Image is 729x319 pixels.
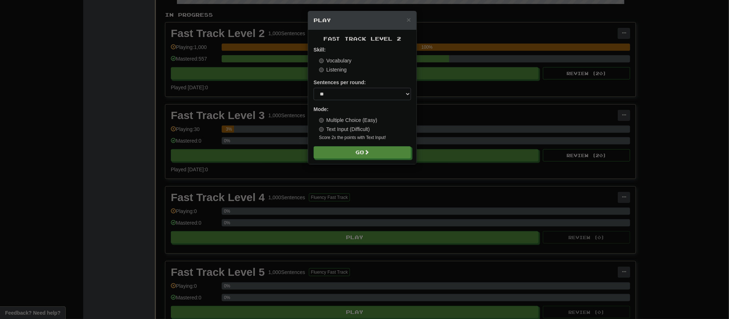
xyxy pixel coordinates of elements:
button: Close [407,16,411,24]
span: × [407,16,411,24]
span: Fast Track Level 2 [323,36,401,42]
input: Multiple Choice (Easy) [319,118,324,123]
button: Go [314,146,411,159]
label: Text Input (Difficult) [319,126,370,133]
label: Vocabulary [319,57,351,64]
h5: Play [314,17,411,24]
label: Sentences per round: [314,79,366,86]
small: Score 2x the points with Text Input ! [319,135,411,141]
input: Vocabulary [319,58,324,63]
input: Text Input (Difficult) [319,127,324,132]
strong: Mode: [314,106,329,112]
strong: Skill: [314,47,326,53]
label: Multiple Choice (Easy) [319,116,377,124]
input: Listening [319,68,324,72]
label: Listening [319,66,347,73]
